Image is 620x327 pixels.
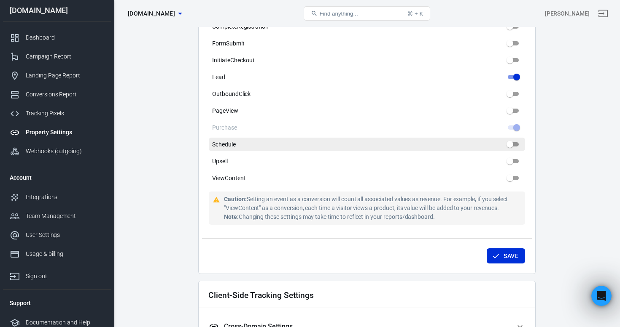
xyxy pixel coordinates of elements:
img: Profile image for Jose [25,227,34,235]
div: Since you've already tried the basic troubleshooting steps, our support team will need to check y... [13,117,155,150]
span: Upsell [212,157,228,166]
span: InitiateCheckout [212,56,255,65]
a: Sign out [3,263,111,286]
h2: Client-Side Tracking Settings [208,291,314,300]
button: [DOMAIN_NAME] [124,6,185,21]
div: Sébastien says… [7,189,162,214]
button: Save [487,248,525,264]
div: Did that answer help, or do you still need help from someone? [7,156,138,182]
button: Home [132,3,148,19]
a: Tracking Pixels [3,104,111,123]
div: Once conversion settings are recorded in our system, they cannot be modified. This means if the "... [7,0,162,155]
div: Integrations [26,193,104,202]
div: Usage & billing [26,250,104,258]
span: selfmadeprogram.com [128,8,175,19]
button: go back [5,3,22,19]
div: Did that answer help, or do you still need help from someone? [13,161,132,177]
div: Tracking Pixels [26,109,104,118]
div: [DATE] [7,214,162,226]
div: Dashboard [26,33,104,42]
button: Find anything...⌘ + K [304,6,430,21]
button: Upload attachment [40,250,47,257]
span: ViewContent [212,174,245,183]
div: Once conversion settings are recorded in our system, they cannot be modified. This means if the "... [13,18,155,59]
iframe: Intercom live chat [591,286,612,306]
span: Lead [212,73,225,82]
div: Setting an event as a conversion will count all associated values as revenue. For example, if you... [224,195,522,221]
div: User Settings [26,231,104,239]
div: Conversions Report [26,90,104,99]
a: Conversions Report [3,85,111,104]
div: No, I still need help 👤 [89,194,155,202]
textarea: Message… [7,232,162,247]
div: joined the conversation [36,227,144,235]
span: Purchase [212,123,237,132]
div: Jose says… [7,226,162,245]
span: Schedule [212,140,236,149]
a: Campaign Report [3,47,111,66]
span: Find anything... [319,11,358,17]
li: Support [3,293,111,313]
button: Send a message… [145,247,158,260]
img: Profile image for Jose [24,5,38,18]
a: Landing Page Report [3,66,111,85]
div: Sign out [26,272,104,281]
a: Team Management [3,207,111,226]
div: Property Settings [26,128,104,137]
div: AnyTrack says… [7,156,162,189]
a: Property Settings [3,123,111,142]
div: AnyTrack says… [7,0,162,156]
a: Dashboard [3,28,111,47]
button: Emoji picker [13,250,20,257]
p: Active in the last 15m [41,11,101,19]
div: Close [148,3,163,19]
span: OutboundClick [212,90,251,98]
div: Account id: ysDro5SM [545,9,590,18]
span: PageView [212,106,238,115]
button: Start recording [54,250,60,257]
li: Account [3,167,111,188]
span: FormSubmit [212,39,245,48]
a: Sign out [593,3,613,24]
div: The event must be actively firing and recognized by our system before you can enable it as a conv... [13,63,155,113]
div: Webhooks (outgoing) [26,147,104,156]
div: Team Management [26,212,104,221]
strong: Note: [224,213,239,220]
div: [DOMAIN_NAME] [3,7,111,14]
div: Campaign Report [26,52,104,61]
div: No, I still need help 👤 [82,189,162,207]
a: User Settings [3,226,111,245]
div: ⌘ + K [407,11,423,17]
a: Webhooks (outgoing) [3,142,111,161]
a: Integrations [3,188,111,207]
a: Usage & billing [3,245,111,263]
strong: Caution: [224,196,247,202]
div: Landing Page Report [26,71,104,80]
b: [PERSON_NAME] [36,228,84,234]
div: Documentation and Help [26,318,104,327]
button: Gif picker [27,250,33,257]
h1: [PERSON_NAME] [41,4,96,11]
